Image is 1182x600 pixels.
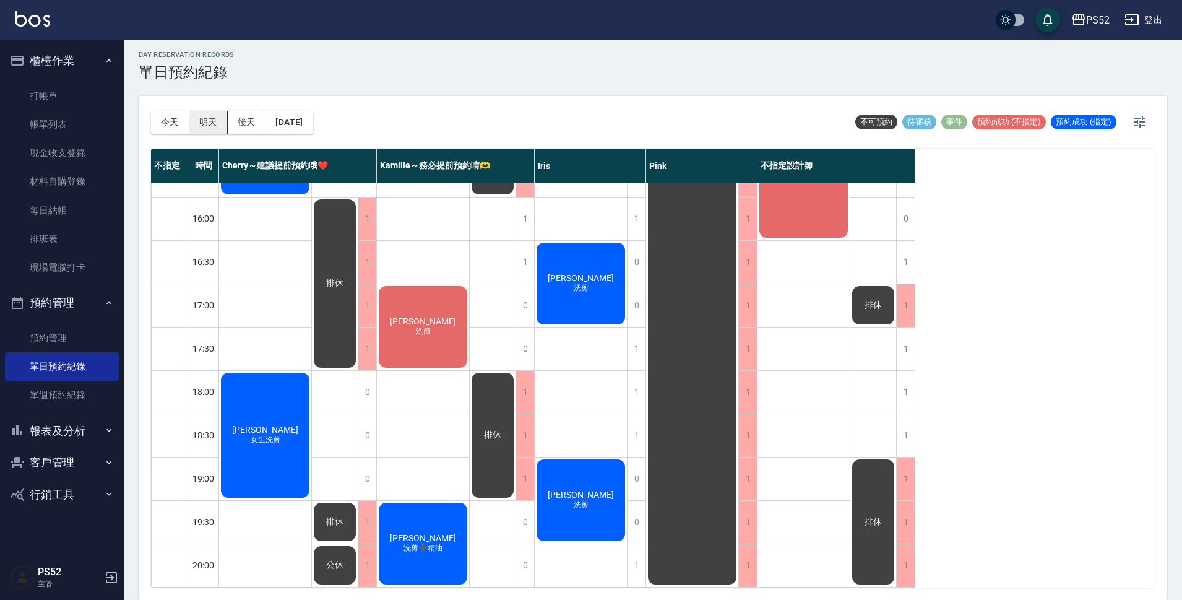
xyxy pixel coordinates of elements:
[188,149,219,183] div: 時間
[516,414,534,457] div: 1
[5,225,119,253] a: 排班表
[545,273,616,283] span: [PERSON_NAME]
[862,516,884,528] span: 排休
[896,371,915,414] div: 1
[358,458,376,500] div: 0
[516,544,534,587] div: 0
[139,51,235,59] h2: day Reservation records
[535,149,646,183] div: Iris
[188,197,219,240] div: 16:00
[896,544,915,587] div: 1
[516,198,534,240] div: 1
[5,139,119,167] a: 現金收支登錄
[387,533,459,543] span: [PERSON_NAME]
[1035,7,1060,32] button: save
[188,500,219,544] div: 19:30
[627,458,645,500] div: 0
[516,458,534,500] div: 1
[188,370,219,414] div: 18:00
[896,328,915,370] div: 1
[387,316,459,326] span: [PERSON_NAME]
[738,371,757,414] div: 1
[516,328,534,370] div: 0
[571,283,591,293] span: 洗剪
[646,149,757,183] div: Pink
[738,458,757,500] div: 1
[738,328,757,370] div: 1
[5,167,119,196] a: 材料自購登錄
[896,458,915,500] div: 1
[265,111,313,134] button: [DATE]
[324,278,346,289] span: 排休
[248,435,283,445] span: 女生洗剪
[38,578,101,589] p: 主管
[972,116,1046,128] span: 預約成功 (不指定)
[545,490,616,500] span: [PERSON_NAME]
[1119,9,1167,32] button: 登出
[413,326,433,337] span: 洗簡
[5,110,119,139] a: 帳單列表
[188,240,219,284] div: 16:30
[627,371,645,414] div: 1
[188,327,219,370] div: 17:30
[324,560,346,571] span: 公休
[358,328,376,370] div: 1
[896,241,915,284] div: 1
[38,566,101,578] h5: PS52
[5,324,119,352] a: 預約管理
[401,543,445,554] span: 洗剪➕精油
[188,414,219,457] div: 18:30
[377,149,535,183] div: Kamille～務必提前預約唷🫶
[10,565,35,590] img: Person
[896,414,915,457] div: 1
[139,64,235,81] h3: 單日預約紀錄
[15,11,50,27] img: Logo
[324,516,346,528] span: 排休
[230,425,301,435] span: [PERSON_NAME]
[1066,7,1115,33] button: PS52
[627,198,645,240] div: 1
[627,328,645,370] div: 1
[757,149,915,183] div: 不指定設計師
[189,111,228,134] button: 明天
[627,544,645,587] div: 1
[571,500,591,510] span: 洗剪
[358,371,376,414] div: 0
[738,544,757,587] div: 1
[516,284,534,327] div: 0
[862,300,884,311] span: 排休
[151,149,188,183] div: 不指定
[358,241,376,284] div: 1
[358,544,376,587] div: 1
[5,352,119,381] a: 單日預約紀錄
[941,116,967,128] span: 事件
[738,241,757,284] div: 1
[738,198,757,240] div: 1
[188,284,219,327] div: 17:00
[1051,116,1116,128] span: 預約成功 (指定)
[358,198,376,240] div: 1
[896,501,915,544] div: 1
[5,45,119,77] button: 櫃檯作業
[5,479,119,511] button: 行銷工具
[5,446,119,479] button: 客戶管理
[516,241,534,284] div: 1
[358,501,376,544] div: 1
[5,253,119,282] a: 現場電腦打卡
[627,501,645,544] div: 0
[855,116,897,128] span: 不可預約
[627,284,645,327] div: 0
[896,198,915,240] div: 0
[5,287,119,319] button: 預約管理
[627,241,645,284] div: 0
[228,111,266,134] button: 後天
[358,284,376,327] div: 1
[219,149,377,183] div: Cherry～建議提前預約哦❤️
[151,111,189,134] button: 今天
[738,284,757,327] div: 1
[188,457,219,500] div: 19:00
[738,414,757,457] div: 1
[188,544,219,587] div: 20:00
[1086,12,1110,28] div: PS52
[902,116,936,128] span: 待審核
